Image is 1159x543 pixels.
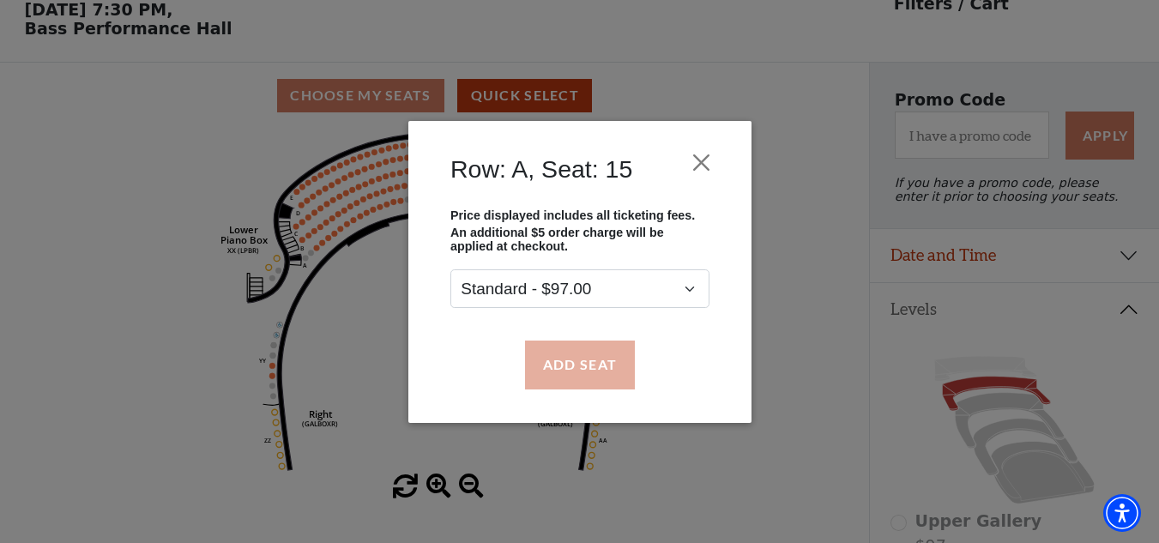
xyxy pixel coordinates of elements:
[1103,494,1141,532] div: Accessibility Menu
[450,208,709,221] p: Price displayed includes all ticketing fees.
[524,341,634,389] button: Add Seat
[450,154,632,184] h4: Row: A, Seat: 15
[685,146,717,178] button: Close
[450,226,709,253] p: An additional $5 order charge will be applied at checkout.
